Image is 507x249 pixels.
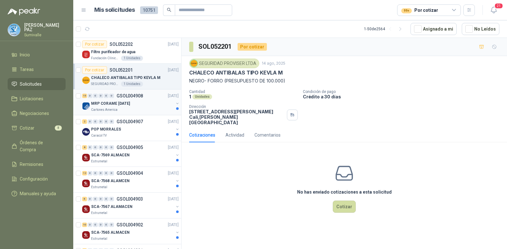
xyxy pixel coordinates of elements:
a: Negociaciones [8,107,66,119]
p: [DATE] [168,196,179,202]
div: Por cotizar [82,40,107,48]
img: Company Logo [82,180,90,187]
div: 0 [93,94,98,98]
span: Solicitudes [20,81,42,88]
p: Crédito a 30 días [303,94,504,99]
a: 10 0 0 0 0 0 GSOL004902[DATE] Company LogoSCA-7565 ALMACENEstrumetal [82,221,180,241]
a: Configuración [8,173,66,185]
p: Caracol TV [91,133,107,138]
div: Unidades [192,94,212,99]
button: Asignado a mi [411,23,457,35]
h1: Mis solicitudes [94,5,135,15]
div: 0 [93,171,98,175]
a: Inicio [8,49,66,61]
img: Company Logo [82,128,90,136]
p: MRP CORAME [DATE] [91,101,130,107]
p: Estrumetal [91,159,107,164]
div: Por cotizar [238,43,267,51]
img: Company Logo [190,60,197,67]
div: Por cotizar [82,66,107,74]
p: [DATE] [168,119,179,125]
p: Sumivalle [24,33,66,37]
button: Cotizar [333,201,356,213]
a: Cotizar8 [8,122,66,134]
p: SCA-7567 ALAMACEN [91,204,132,210]
img: Company Logo [82,102,90,110]
span: 8 [55,125,62,131]
p: Filtro purificador de agua [91,49,135,55]
div: 0 [109,223,114,227]
h3: SOL052201 [198,42,232,52]
p: [DATE] [168,93,179,99]
p: [DATE] [168,145,179,151]
p: [PERSON_NAME] PAZ [24,23,66,32]
span: Tareas [20,66,34,73]
div: 0 [98,171,103,175]
div: Actividad [225,132,244,139]
a: Licitaciones [8,93,66,105]
h3: No has enviado cotizaciones a esta solicitud [297,189,392,196]
p: Cantidad [189,89,298,94]
div: 0 [109,197,114,201]
p: 14 ago, 2025 [262,60,285,67]
div: Por cotizar [401,7,438,14]
div: 8 [82,145,87,150]
p: [DATE] [168,67,179,73]
div: 0 [98,119,103,124]
img: Logo peakr [8,8,40,15]
div: 0 [109,119,114,124]
img: Company Logo [82,154,90,161]
a: Por cotizarSOL052201[DATE] Company LogoCHALECO ANTIBALAS TIPO KEVLA MSEGURIDAD PROVISER LTDA1 Uni... [73,64,181,89]
a: Solicitudes [8,78,66,90]
p: Dirección [189,104,284,109]
div: 1 - 50 de 2564 [364,24,405,34]
div: 1 Unidades [121,56,143,61]
a: 15 0 0 0 0 0 GSOL004908[DATE] Company LogoMRP CORAME [DATE]Cartones America [82,92,180,112]
p: SEGURIDAD PROVISER LTDA [91,82,120,87]
p: [DATE] [168,170,179,176]
span: Cotizar [20,124,34,132]
p: 1 [189,94,191,99]
a: 6 0 0 0 0 0 GSOL004903[DATE] Company LogoSCA-7567 ALAMACENEstrumetal [82,195,180,216]
span: Licitaciones [20,95,43,102]
div: 0 [88,223,92,227]
p: SCA-7569 ALMACEN [91,152,130,158]
div: SEGURIDAD PROVISER LTDA [189,59,259,68]
img: Company Logo [82,205,90,213]
div: 0 [93,223,98,227]
p: CHALECO ANTIBALAS TIPO KEVLA M [189,69,283,76]
div: 0 [104,119,109,124]
div: 0 [98,145,103,150]
span: 10751 [140,6,158,14]
a: Por cotizarSOL052202[DATE] Company LogoFiltro purificador de aguaFundación Clínica Shaio1 Unidades [73,38,181,64]
p: GSOL004903 [117,197,143,201]
p: [DATE] [168,222,179,228]
div: 0 [93,119,98,124]
div: 0 [104,145,109,150]
div: 1 Unidades [121,82,143,87]
div: 15 [82,94,87,98]
a: Remisiones [8,158,66,170]
p: GSOL004907 [117,119,143,124]
div: 0 [93,145,98,150]
div: 99+ [401,8,412,13]
img: Company Logo [82,76,90,84]
p: Estrumetal [91,185,107,190]
div: 0 [98,197,103,201]
p: SCA-7565 ALMACEN [91,230,130,236]
div: 0 [88,145,92,150]
p: [DATE] [168,41,179,47]
p: SCA-7568 ALAMCEN [91,178,130,184]
div: 0 [88,197,92,201]
img: Company Logo [8,24,20,36]
a: 2 0 0 0 0 0 GSOL004907[DATE] Company LogoPOP MORRALESCaracol TV [82,118,180,138]
p: [STREET_ADDRESS][PERSON_NAME] Cali , [PERSON_NAME][GEOGRAPHIC_DATA] [189,109,284,125]
div: 0 [109,94,114,98]
p: CHALECO ANTIBALAS TIPO KEVLA M [91,75,160,81]
p: Condición de pago [303,89,504,94]
div: 0 [93,197,98,201]
p: GSOL004904 [117,171,143,175]
a: Manuales y ayuda [8,188,66,200]
div: 6 [82,197,87,201]
div: 0 [98,94,103,98]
